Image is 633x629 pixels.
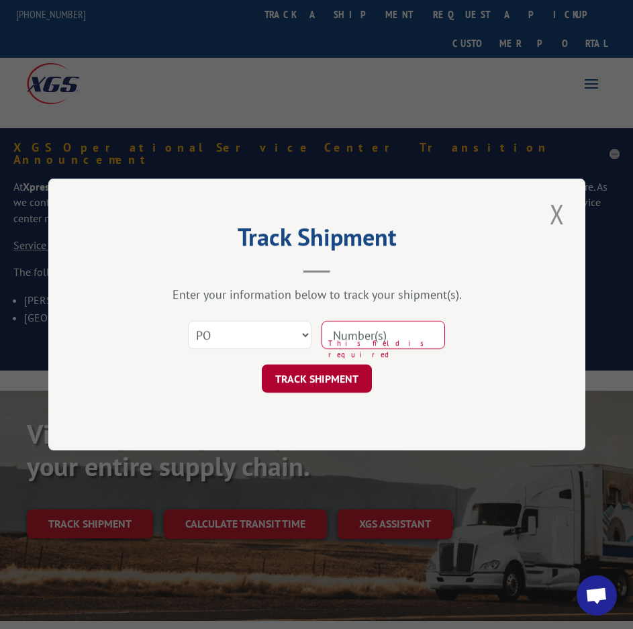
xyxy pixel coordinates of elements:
[115,287,518,302] div: Enter your information below to track your shipment(s).
[322,321,445,349] input: Number(s)
[262,365,372,393] button: TRACK SHIPMENT
[115,228,518,253] h2: Track Shipment
[328,338,445,360] span: This field is required
[577,575,617,616] a: Open chat
[546,195,569,232] button: Close modal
